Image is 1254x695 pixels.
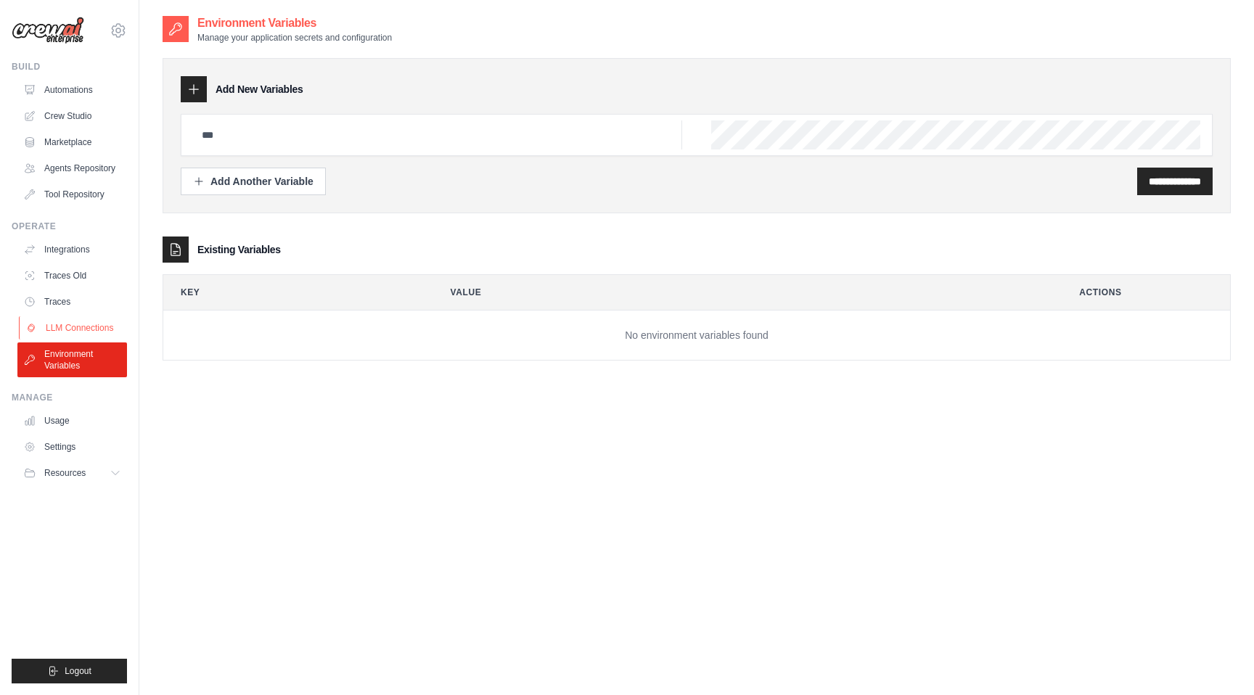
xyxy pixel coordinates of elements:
[216,82,303,96] h3: Add New Variables
[163,311,1230,361] td: No environment variables found
[12,17,84,44] img: Logo
[12,659,127,683] button: Logout
[1062,275,1230,310] th: Actions
[17,342,127,377] a: Environment Variables
[197,32,392,44] p: Manage your application secrets and configuration
[17,157,127,180] a: Agents Repository
[12,221,127,232] div: Operate
[17,435,127,458] a: Settings
[17,104,127,128] a: Crew Studio
[12,392,127,403] div: Manage
[17,238,127,261] a: Integrations
[17,461,127,485] button: Resources
[44,467,86,479] span: Resources
[17,264,127,287] a: Traces Old
[163,275,422,310] th: Key
[19,316,128,340] a: LLM Connections
[65,665,91,677] span: Logout
[181,168,326,195] button: Add Another Variable
[17,131,127,154] a: Marketplace
[17,409,127,432] a: Usage
[433,275,1051,310] th: Value
[193,174,313,189] div: Add Another Variable
[197,242,281,257] h3: Existing Variables
[12,61,127,73] div: Build
[197,15,392,32] h2: Environment Variables
[17,183,127,206] a: Tool Repository
[17,78,127,102] a: Automations
[17,290,127,313] a: Traces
